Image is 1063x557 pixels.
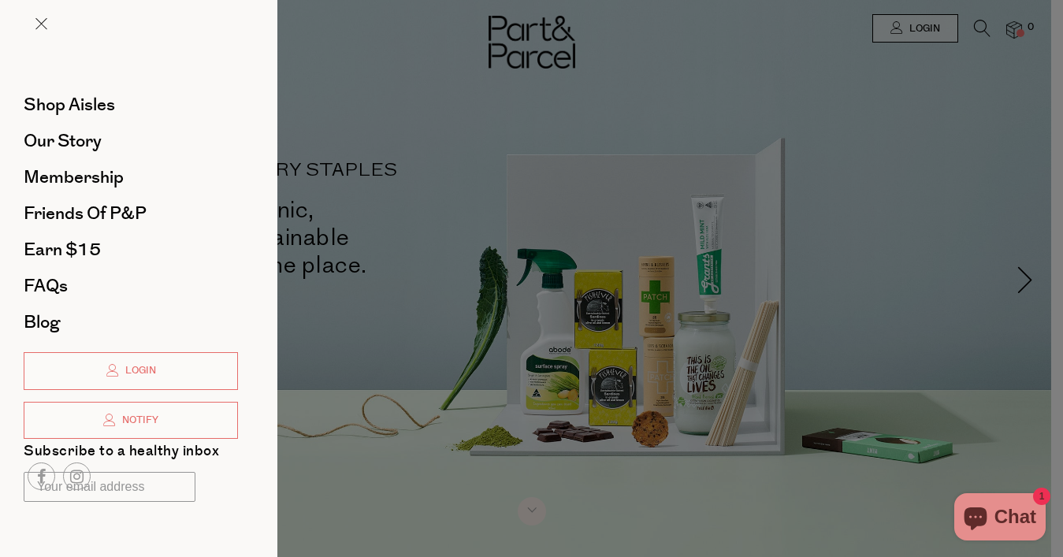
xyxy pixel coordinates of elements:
[24,237,101,262] span: Earn $15
[24,444,219,464] label: Subscribe to a healthy inbox
[24,132,238,150] a: Our Story
[24,128,102,154] span: Our Story
[24,169,238,186] a: Membership
[950,493,1050,544] inbox-online-store-chat: Shopify online store chat
[24,277,238,295] a: FAQs
[24,165,124,190] span: Membership
[24,273,68,299] span: FAQs
[24,352,238,390] a: Login
[24,96,238,113] a: Shop Aisles
[24,310,60,335] span: Blog
[24,205,238,222] a: Friends of P&P
[24,92,115,117] span: Shop Aisles
[24,201,147,226] span: Friends of P&P
[24,241,238,258] a: Earn $15
[121,364,156,377] span: Login
[118,414,158,427] span: Notify
[24,314,238,331] a: Blog
[24,402,238,440] a: Notify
